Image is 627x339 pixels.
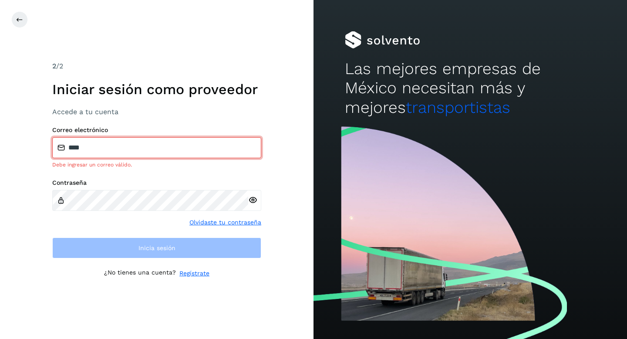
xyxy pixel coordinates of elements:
[52,179,261,186] label: Contraseña
[179,269,209,278] a: Regístrate
[52,126,261,134] label: Correo electrónico
[345,59,596,117] h2: Las mejores empresas de México necesitan más y mejores
[138,245,175,251] span: Inicia sesión
[189,218,261,227] a: Olvidaste tu contraseña
[52,61,261,71] div: /2
[104,269,176,278] p: ¿No tienes una cuenta?
[52,81,261,98] h1: Iniciar sesión como proveedor
[52,62,56,70] span: 2
[406,98,510,117] span: transportistas
[52,108,261,116] h3: Accede a tu cuenta
[52,237,261,258] button: Inicia sesión
[52,161,261,169] div: Debe ingresar un correo válido.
